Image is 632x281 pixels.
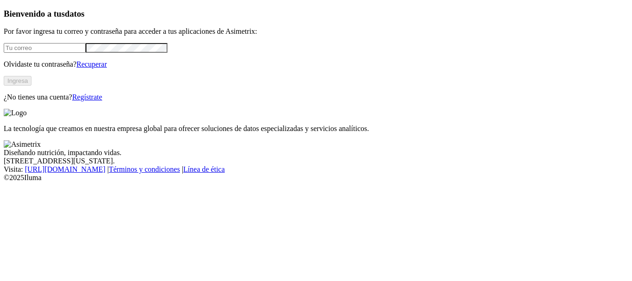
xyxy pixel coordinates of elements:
input: Tu correo [4,43,86,53]
p: La tecnología que creamos en nuestra empresa global para ofrecer soluciones de datos especializad... [4,125,628,133]
p: Olvidaste tu contraseña? [4,60,628,69]
div: [STREET_ADDRESS][US_STATE]. [4,157,628,165]
div: Diseñando nutrición, impactando vidas. [4,149,628,157]
a: Recuperar [76,60,107,68]
a: [URL][DOMAIN_NAME] [25,165,105,173]
p: ¿No tienes una cuenta? [4,93,628,101]
button: Ingresa [4,76,31,86]
a: Línea de ética [183,165,225,173]
h3: Bienvenido a tus [4,9,628,19]
a: Regístrate [72,93,102,101]
div: Visita : | | [4,165,628,174]
p: Por favor ingresa tu correo y contraseña para acceder a tus aplicaciones de Asimetrix: [4,27,628,36]
span: datos [65,9,85,19]
img: Logo [4,109,27,117]
img: Asimetrix [4,140,41,149]
a: Términos y condiciones [109,165,180,173]
div: © 2025 Iluma [4,174,628,182]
